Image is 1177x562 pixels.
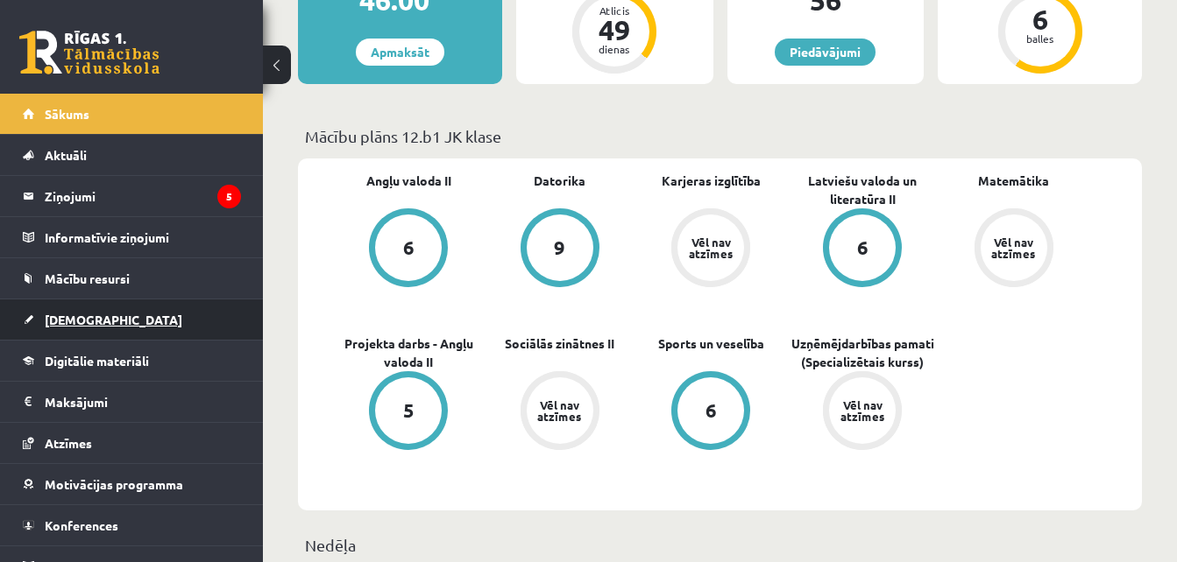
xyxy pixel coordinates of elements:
[45,517,118,533] span: Konferences
[635,208,787,291] a: Vēl nav atzīmes
[305,124,1135,148] p: Mācību plāns 12.b1 JK klase
[658,334,764,353] a: Sports un veselība
[23,176,241,216] a: Ziņojumi5
[857,238,869,257] div: 6
[23,258,241,299] a: Mācību resursi
[554,238,565,257] div: 9
[45,476,183,492] span: Motivācijas programma
[23,341,241,381] a: Digitālie materiāli
[305,533,1135,557] p: Nedēļa
[23,423,241,463] a: Atzīmes
[23,382,241,422] a: Maksājumi
[333,334,485,371] a: Projekta darbs - Angļu valoda II
[366,172,451,190] a: Angļu valoda II
[217,185,241,208] i: 5
[989,236,1039,259] div: Vēl nav atzīmes
[505,334,614,353] a: Sociālās zinātnes II
[333,371,485,453] a: 5
[45,382,241,422] legend: Maksājumi
[45,353,149,369] span: Digitālie materiāli
[686,236,735,259] div: Vēl nav atzīmes
[662,172,761,190] a: Karjeras izglītība
[333,208,485,291] a: 6
[485,371,636,453] a: Vēl nav atzīmes
[45,312,182,327] span: [DEMOGRAPHIC_DATA]
[356,39,444,66] a: Apmaksāt
[534,172,585,190] a: Datorika
[45,106,89,122] span: Sākums
[1014,5,1067,33] div: 6
[978,172,1049,190] a: Matemātika
[1014,33,1067,44] div: balles
[938,208,1089,291] a: Vēl nav atzīmes
[635,371,787,453] a: 6
[787,334,939,371] a: Uzņēmējdarbības pamati (Specializētais kurss)
[23,135,241,175] a: Aktuāli
[787,208,939,291] a: 6
[23,217,241,257] a: Informatīvie ziņojumi
[45,176,241,216] legend: Ziņojumi
[23,464,241,504] a: Motivācijas programma
[45,270,130,286] span: Mācību resursi
[588,16,641,44] div: 49
[19,31,160,74] a: Rīgas 1. Tālmācības vidusskola
[45,147,87,163] span: Aktuāli
[23,505,241,545] a: Konferences
[535,399,585,422] div: Vēl nav atzīmes
[403,238,415,257] div: 6
[45,217,241,257] legend: Informatīvie ziņojumi
[787,371,939,453] a: Vēl nav atzīmes
[23,94,241,134] a: Sākums
[588,44,641,54] div: dienas
[588,5,641,16] div: Atlicis
[705,401,717,420] div: 6
[23,299,241,340] a: [DEMOGRAPHIC_DATA]
[403,401,415,420] div: 5
[838,399,887,422] div: Vēl nav atzīmes
[485,208,636,291] a: 9
[45,435,92,451] span: Atzīmes
[787,172,939,208] a: Latviešu valoda un literatūra II
[775,39,876,66] a: Piedāvājumi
